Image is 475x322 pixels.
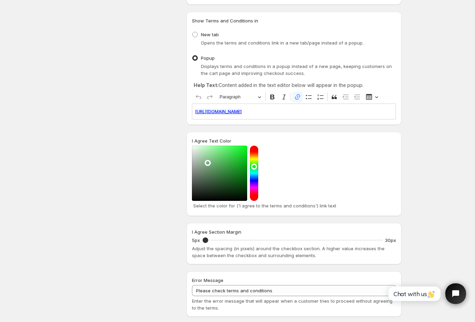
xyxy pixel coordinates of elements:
span: Paragraph [220,93,255,101]
span: Popup [201,55,215,61]
p: 5px [192,237,200,244]
button: Paragraph, Heading [216,92,264,103]
span: Opens the terms and conditions link in a new tab/page instead of a popup. [201,40,363,46]
span: New tab [201,32,219,37]
p: Content added in the text editor below will appear in the popup. [194,82,394,89]
label: I Agree Text Color [192,137,231,144]
div: Editor toolbar [192,90,396,104]
span: Adjust the spacing (in pixels) around the checkbox section. A higher value increases the space be... [192,246,385,258]
span: I Agree Section Margin [192,229,241,235]
span: Show Terms and Conditions in [192,18,258,23]
p: 30px [385,237,396,244]
div: Editor editing area: main. Press ⌥0 for help. [192,104,396,119]
strong: Help Text: [194,82,219,88]
span: Error Message [192,277,223,283]
span: Enter the error message that will appear when a customer tries to proceed without agreeing to the... [192,298,392,311]
iframe: Tidio Chat [381,277,472,310]
p: Select the color for ('I agree to the terms and conditions') link text [193,202,395,209]
a: [URL][DOMAIN_NAME] [195,109,242,114]
span: Displays terms and conditions in a popup instead of a new page, keeping customers on the cart pag... [201,64,392,76]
